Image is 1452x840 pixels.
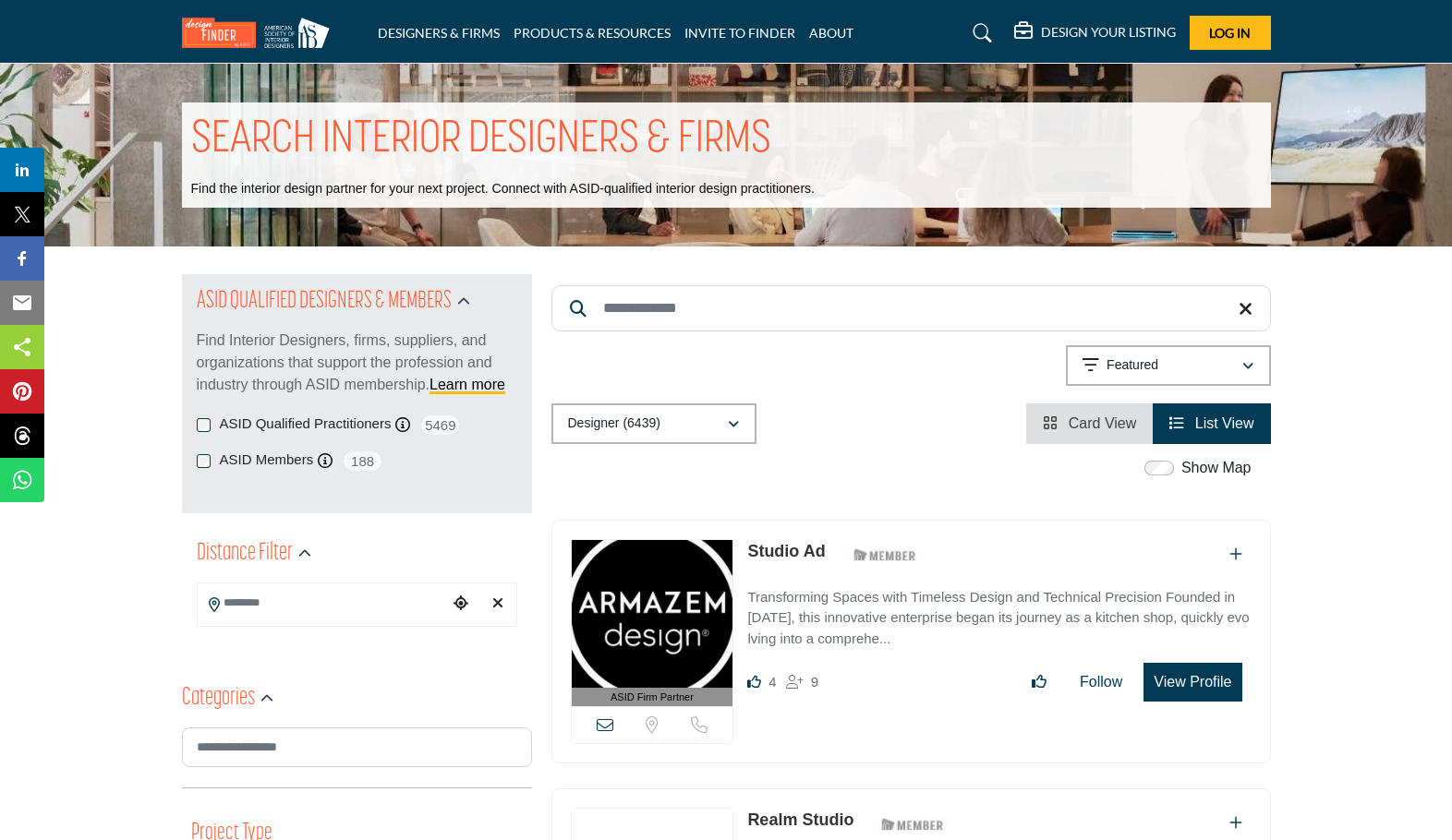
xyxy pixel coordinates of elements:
span: 4 [768,674,776,690]
p: Featured [1107,356,1158,375]
a: Add To List [1229,546,1242,562]
h2: Distance Filter [197,537,293,570]
a: DESIGNERS & FIRMS [378,25,500,41]
a: ASID Firm Partner [572,540,733,707]
div: Choose your current location [447,584,475,624]
input: Search Location [198,585,447,621]
p: Studio Ad [747,539,825,564]
a: PRODUCTS & RESOURCES [514,25,671,41]
button: Designer (6439) [551,403,756,444]
div: Clear search location [484,584,512,624]
h5: DESIGN YOUR LISTING [1041,24,1176,41]
label: Show Map [1181,457,1252,479]
img: Site Logo [182,18,339,48]
img: ASID Members Badge Icon [871,812,954,835]
span: Log In [1209,25,1251,41]
a: ABOUT [809,25,853,41]
input: ASID Qualified Practitioners checkbox [197,418,211,432]
a: INVITE TO FINDER [684,25,795,41]
a: Studio Ad [747,542,825,560]
span: ASID Firm Partner [611,690,694,705]
span: 188 [342,450,383,473]
span: List View [1195,415,1254,431]
p: Transforming Spaces with Timeless Design and Technical Precision Founded in [DATE], this innovati... [747,587,1251,650]
div: Followers [786,671,818,693]
h2: ASID QUALIFIED DESIGNERS & MEMBERS [197,285,452,318]
p: Find the interior design partner for your next project. Connect with ASID-qualified interior desi... [191,180,815,198]
span: Card View [1069,415,1137,431]
a: Realm Studio [747,810,853,829]
input: ASID Members checkbox [197,454,211,468]
p: Realm Studio [747,808,853,833]
i: Likes [747,675,761,689]
button: Like listing [1020,664,1059,701]
a: Learn more [430,377,505,392]
a: Add To List [1229,815,1242,831]
span: 5469 [419,414,461,437]
p: Designer (6439) [568,414,660,433]
a: View Card [1043,415,1136,431]
button: Follow [1068,664,1134,701]
a: Transforming Spaces with Timeless Design and Technical Precision Founded in [DATE], this innovati... [747,576,1251,650]
button: Featured [1066,345,1271,386]
label: ASID Qualified Practitioners [220,414,392,435]
button: View Profile [1143,663,1241,702]
input: Search Category [182,727,532,767]
input: Search Keyword [551,285,1271,331]
h2: Categories [182,682,255,715]
label: ASID Members [220,450,314,471]
h1: SEARCH INTERIOR DESIGNERS & FIRMS [191,112,771,169]
img: Studio Ad [572,540,733,688]
a: View List [1169,415,1253,431]
li: Card View [1026,403,1153,444]
li: List View [1153,403,1270,444]
div: DESIGN YOUR LISTING [1014,22,1176,44]
button: Log In [1190,16,1271,50]
img: ASID Members Badge Icon [843,544,926,567]
a: Search [955,18,1004,48]
p: Find Interior Designers, firms, suppliers, and organizations that support the profession and indu... [197,330,517,396]
span: 9 [811,674,818,690]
